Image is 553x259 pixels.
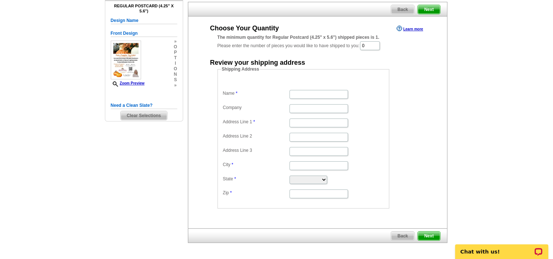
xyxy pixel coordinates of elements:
[223,161,289,168] label: City
[111,41,141,79] img: small-thumb.jpg
[111,102,177,109] h5: Need a Clean Slate?
[174,39,177,44] span: »
[450,236,553,259] iframe: LiveChat chat widget
[223,119,289,125] label: Address Line 1
[174,50,177,55] span: p
[418,232,440,240] span: Next
[111,30,177,37] h5: Front Design
[174,55,177,61] span: t
[221,66,260,72] legend: Shipping Address
[174,72,177,77] span: n
[223,104,289,111] label: Company
[391,232,414,240] span: Back
[174,44,177,50] span: o
[111,81,145,85] a: Zoom Preview
[223,90,289,97] label: Name
[223,189,289,196] label: Zip
[174,83,177,88] span: »
[418,5,440,14] span: Next
[223,147,289,154] label: Address Line 3
[223,176,289,182] label: State
[391,5,414,14] span: Back
[391,5,414,14] a: Back
[397,26,423,31] a: Learn more
[217,34,418,51] div: Please enter the number of pieces you would like to have shipped to you:
[174,66,177,72] span: o
[391,231,414,241] a: Back
[217,34,418,41] div: The minimum quantity for Regular Postcard (4.25" x 5.6") shipped pieces is 1.
[111,17,177,24] h5: Design Name
[210,59,305,66] div: Review your shipping address
[121,111,167,120] span: Clear Selections
[174,77,177,83] span: s
[174,61,177,66] span: i
[210,25,279,31] div: Choose Your Quantity
[111,4,177,13] h4: Regular Postcard (4.25" x 5.6")
[223,133,289,139] label: Address Line 2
